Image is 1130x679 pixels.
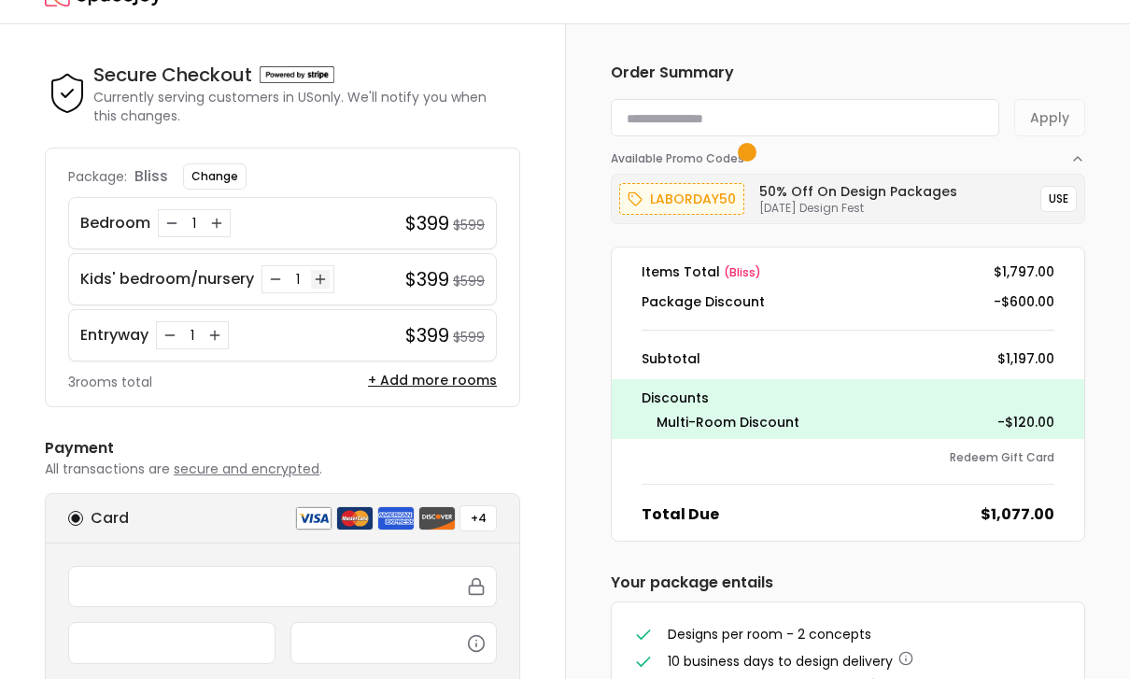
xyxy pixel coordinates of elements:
iframe: Secure CVC input frame [303,634,486,651]
h4: $399 [405,266,449,292]
span: ( bliss ) [724,264,761,280]
p: Entryway [80,324,148,347]
p: laborday50 [650,188,736,210]
img: visa [295,506,332,530]
iframe: Secure card number input frame [80,578,485,595]
button: +4 [459,505,497,531]
div: Available Promo Codes [611,166,1085,224]
span: secure and encrypted [174,460,319,478]
p: All transactions are . [45,460,520,478]
div: 1 [289,270,307,289]
h6: Card [91,507,129,530]
img: Powered by stripe [260,66,334,83]
dt: Package Discount [642,292,765,311]
dt: Multi-Room Discount [657,413,799,431]
p: [DATE] Design Fest [759,201,957,216]
p: Kids' bedroom/nursery [80,268,254,290]
button: Decrease quantity for Kids' bedroom/nursery [266,270,285,289]
h4: $399 [405,210,449,236]
small: $599 [453,328,485,347]
span: 10 business days to design delivery [668,652,893,671]
img: discover [418,506,456,530]
button: Increase quantity for Kids' bedroom/nursery [311,270,330,289]
button: + Add more rooms [368,371,497,389]
p: Bedroom [80,212,150,234]
iframe: Secure expiration date input frame [80,634,263,651]
img: american express [377,506,415,530]
dt: Total Due [642,503,719,526]
div: 1 [185,214,204,233]
p: 3 rooms total [68,373,152,391]
button: Decrease quantity for Entryway [161,326,179,345]
dd: -$120.00 [997,413,1054,431]
p: Currently serving customers in US only. We'll notify you when this changes. [93,88,520,125]
h4: $399 [405,322,449,348]
span: Designs per room - 2 concepts [668,625,871,644]
img: mastercard [336,506,374,530]
dt: Subtotal [642,349,700,368]
h6: Order Summary [611,62,1085,84]
dt: Items Total [642,262,761,281]
button: Redeem Gift Card [950,450,1054,465]
dd: $1,077.00 [981,503,1054,526]
h6: Payment [45,437,520,460]
button: USE [1040,186,1077,212]
button: Available Promo Codes [611,136,1085,166]
small: $599 [453,216,485,234]
p: Discounts [642,387,1054,409]
small: $599 [453,272,485,290]
dd: -$600.00 [994,292,1054,311]
div: 1 [183,326,202,345]
p: Package: [68,167,127,186]
button: Increase quantity for Entryway [205,326,224,345]
button: Decrease quantity for Bedroom [162,214,181,233]
h4: Secure Checkout [93,62,252,88]
h6: Your package entails [611,572,1085,594]
p: bliss [134,165,168,188]
h6: 50% Off on Design Packages [759,182,957,201]
button: Change [183,163,247,190]
dd: $1,797.00 [994,262,1054,281]
button: Increase quantity for Bedroom [207,214,226,233]
dd: $1,197.00 [997,349,1054,368]
span: Available Promo Codes [611,151,750,166]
